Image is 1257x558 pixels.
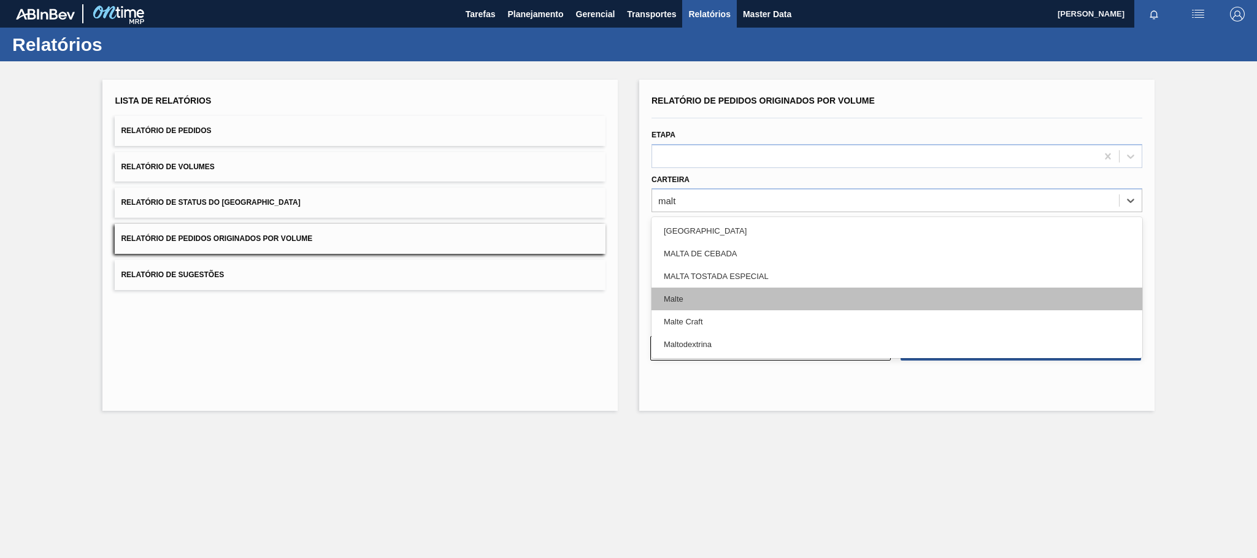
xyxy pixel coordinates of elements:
span: Lista de Relatórios [115,96,211,105]
div: Malte Craft [652,310,1142,333]
button: Relatório de Pedidos [115,116,605,146]
img: TNhmsLtSVTkK8tSr43FrP2fwEKptu5GPRR3wAAAABJRU5ErkJggg== [16,9,75,20]
span: Relatório de Status do [GEOGRAPHIC_DATA] [121,198,300,207]
button: Notificações [1134,6,1174,23]
button: Relatório de Pedidos Originados por Volume [115,224,605,254]
img: userActions [1191,7,1205,21]
span: Relatório de Sugestões [121,270,224,279]
label: Carteira [652,175,690,184]
h1: Relatórios [12,37,230,52]
button: Limpar [650,336,891,361]
span: Relatório de Pedidos [121,126,211,135]
div: MALTA DE CEBADA [652,242,1142,265]
span: Master Data [743,7,791,21]
span: Relatório de Volumes [121,162,214,171]
img: Logout [1230,7,1245,21]
div: Maltodextrina [652,333,1142,356]
div: [GEOGRAPHIC_DATA] [652,220,1142,242]
span: Relatório de Pedidos Originados por Volume [652,96,875,105]
button: Relatório de Status do [GEOGRAPHIC_DATA] [115,188,605,218]
button: Relatório de Sugestões [115,260,605,290]
span: Tarefas [466,7,496,21]
span: Relatório de Pedidos Originados por Volume [121,234,312,243]
div: MALTA TOSTADA ESPECIAL [652,265,1142,288]
button: Relatório de Volumes [115,152,605,182]
span: Gerencial [576,7,615,21]
span: Relatórios [688,7,730,21]
span: Planejamento [507,7,563,21]
span: Transportes [627,7,676,21]
div: Malte [652,288,1142,310]
label: Etapa [652,131,675,139]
